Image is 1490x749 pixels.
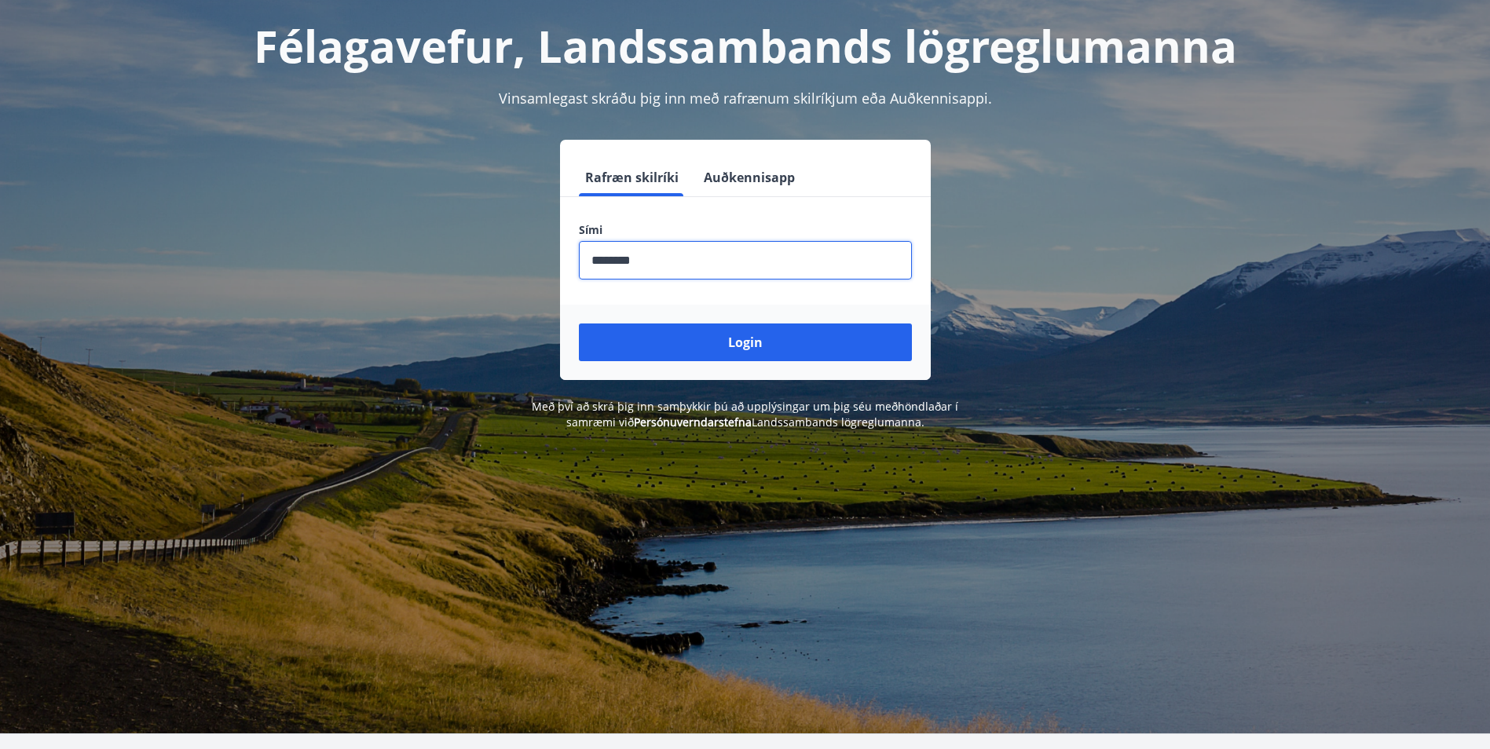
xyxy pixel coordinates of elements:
span: Með því að skrá þig inn samþykkir þú að upplýsingar um þig séu meðhöndlaðar í samræmi við Landssa... [532,399,958,429]
span: Vinsamlegast skráðu þig inn með rafrænum skilríkjum eða Auðkennisappi. [499,89,992,108]
button: Auðkennisapp [697,159,801,196]
a: Persónuverndarstefna [634,415,752,429]
label: Sími [579,222,912,238]
h1: Félagavefur, Landssambands lögreglumanna [199,16,1292,75]
button: Rafræn skilríki [579,159,685,196]
button: Login [579,323,912,361]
